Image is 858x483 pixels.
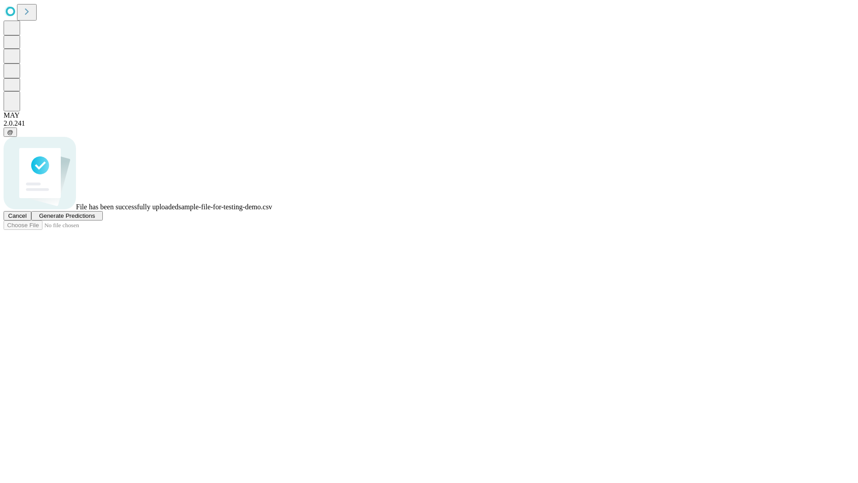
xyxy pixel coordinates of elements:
span: @ [7,129,13,136]
div: 2.0.241 [4,119,854,127]
button: @ [4,127,17,137]
span: Generate Predictions [39,212,95,219]
span: Cancel [8,212,27,219]
span: sample-file-for-testing-demo.csv [178,203,272,211]
button: Cancel [4,211,31,220]
button: Generate Predictions [31,211,103,220]
span: File has been successfully uploaded [76,203,178,211]
div: MAY [4,111,854,119]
